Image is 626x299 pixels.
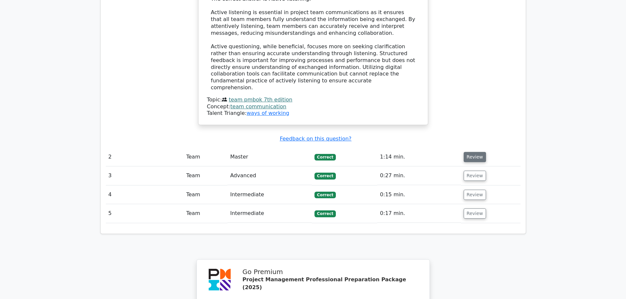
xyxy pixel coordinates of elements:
[207,96,419,103] div: Topic:
[227,185,312,204] td: Intermediate
[246,110,289,116] a: ways of working
[207,96,419,117] div: Talent Triangle:
[377,185,461,204] td: 0:15 min.
[280,136,351,142] a: Feedback on this question?
[464,171,486,181] button: Review
[106,185,184,204] td: 4
[229,96,292,103] a: team pmbok 7th edition
[377,204,461,223] td: 0:17 min.
[106,166,184,185] td: 3
[227,148,312,166] td: Master
[184,166,228,185] td: Team
[230,103,286,110] a: team communication
[314,192,336,198] span: Correct
[184,148,228,166] td: Team
[464,190,486,200] button: Review
[314,210,336,217] span: Correct
[106,148,184,166] td: 2
[227,166,312,185] td: Advanced
[184,204,228,223] td: Team
[377,148,461,166] td: 1:14 min.
[377,166,461,185] td: 0:27 min.
[227,204,312,223] td: Intermediate
[184,185,228,204] td: Team
[464,152,486,162] button: Review
[464,208,486,219] button: Review
[207,103,419,110] div: Concept:
[106,204,184,223] td: 5
[314,173,336,179] span: Correct
[314,154,336,160] span: Correct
